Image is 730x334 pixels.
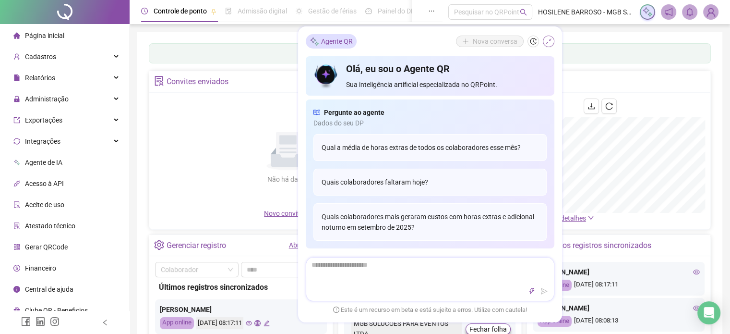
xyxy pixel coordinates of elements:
[102,319,108,326] span: left
[587,214,594,221] span: down
[365,8,372,14] span: dashboard
[225,8,232,14] span: file-done
[25,285,73,293] span: Central de ajuda
[160,317,194,329] div: App online
[296,8,302,14] span: sun
[263,320,270,326] span: edit
[549,214,586,222] span: Ver detalhes
[50,317,60,326] span: instagram
[313,134,547,161] div: Qual a média de horas extras de todos os colaboradores esse mês?
[378,7,415,15] span: Painel do DP
[25,201,64,209] span: Aceite de uso
[25,116,62,124] span: Exportações
[549,214,594,222] a: Ver detalhes down
[167,237,226,254] div: Gerenciar registro
[36,317,45,326] span: linkedin
[664,8,673,16] span: notification
[246,320,252,326] span: eye
[211,9,216,14] span: pushpin
[13,286,20,293] span: info-circle
[25,53,56,61] span: Cadastros
[160,304,322,315] div: [PERSON_NAME]
[333,306,339,312] span: exclamation-circle
[25,137,60,145] span: Integrações
[538,316,700,327] div: [DATE] 08:08:13
[154,7,207,15] span: Controle de ponto
[13,180,20,187] span: api
[13,74,20,81] span: file
[587,102,595,110] span: download
[313,118,547,128] span: Dados do seu DP
[244,174,332,185] div: Não há dados
[306,34,357,49] div: Agente QR
[13,265,20,272] span: dollar
[25,222,75,230] span: Atestado técnico
[693,305,700,311] span: eye
[13,53,20,60] span: user-add
[254,320,261,326] span: global
[520,9,527,16] span: search
[538,280,700,291] div: [DATE] 08:17:11
[693,269,700,275] span: eye
[346,62,546,75] h4: Olá, eu sou o Agente QR
[196,317,243,329] div: [DATE] 08:17:11
[545,38,552,45] span: shrink
[313,107,320,118] span: read
[264,210,312,217] span: Novo convite
[333,305,527,315] span: Este é um recurso em beta e está sujeito a erros. Utilize com cautela!
[456,36,524,47] button: Nova conversa
[13,244,20,250] span: qrcode
[25,74,55,82] span: Relatórios
[238,7,287,15] span: Admissão digital
[538,267,700,277] div: [PERSON_NAME]
[25,32,64,39] span: Página inicial
[539,285,550,297] button: send
[324,107,384,118] span: Pergunte ao agente
[13,32,20,39] span: home
[310,36,319,46] img: sparkle-icon.fc2bf0ac1784a2077858766a79e2daf3.svg
[313,169,547,196] div: Quais colaboradores faltaram hoje?
[642,7,653,17] img: sparkle-icon.fc2bf0ac1784a2077858766a79e2daf3.svg
[704,5,718,19] img: 94462
[159,281,323,293] div: Últimos registros sincronizados
[13,223,20,229] span: solution
[25,159,62,166] span: Agente de IA
[313,203,547,241] div: Quais colaboradores mais geraram custos com horas extras e adicional noturno em setembro de 2025?
[697,301,720,324] div: Open Intercom Messenger
[21,317,31,326] span: facebook
[538,303,700,313] div: [PERSON_NAME]
[346,79,546,90] span: Sua inteligência artificial especializada no QRPoint.
[289,241,328,249] a: Abrir registro
[13,138,20,145] span: sync
[25,264,56,272] span: Financeiro
[605,102,613,110] span: reload
[530,38,537,45] span: history
[154,76,164,86] span: solution
[25,180,64,187] span: Acesso à API
[154,240,164,250] span: setting
[528,288,535,295] span: thunderbolt
[428,8,435,14] span: ellipsis
[25,95,69,103] span: Administração
[685,8,694,16] span: bell
[13,307,20,314] span: gift
[526,285,538,297] button: thunderbolt
[308,7,357,15] span: Gestão de férias
[25,243,68,251] span: Gerar QRCode
[25,307,88,314] span: Clube QR - Beneficios
[313,62,339,90] img: icon
[538,7,634,17] span: HOSILENE BARROSO - MGB SOLUCOES PARA EVENTOS LTDA
[141,8,148,14] span: clock-circle
[13,201,20,208] span: audit
[13,117,20,124] span: export
[167,74,228,90] div: Convites enviados
[545,237,651,254] div: Últimos registros sincronizados
[13,96,20,102] span: lock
